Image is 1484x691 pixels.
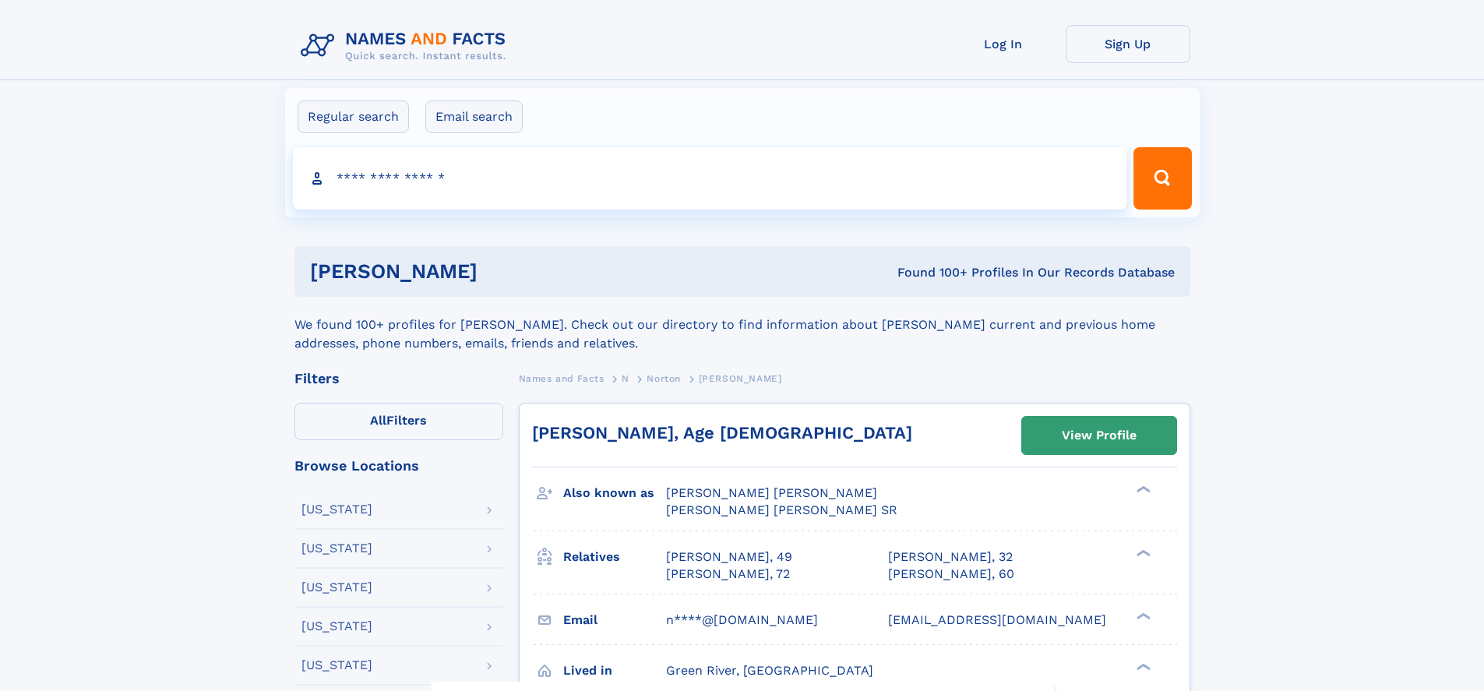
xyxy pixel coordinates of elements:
[563,480,666,506] h3: Also known as
[294,297,1190,353] div: We found 100+ profiles for [PERSON_NAME]. Check out our directory to find information about [PERS...
[888,612,1106,627] span: [EMAIL_ADDRESS][DOMAIN_NAME]
[666,502,897,517] span: [PERSON_NAME] [PERSON_NAME] SR
[699,373,782,384] span: [PERSON_NAME]
[666,663,873,678] span: Green River, [GEOGRAPHIC_DATA]
[666,566,790,583] a: [PERSON_NAME], 72
[294,403,503,440] label: Filters
[294,459,503,473] div: Browse Locations
[301,581,372,594] div: [US_STATE]
[1133,485,1151,495] div: ❯
[622,368,629,388] a: N
[370,413,386,428] span: All
[941,25,1066,63] a: Log In
[301,542,372,555] div: [US_STATE]
[563,544,666,570] h3: Relatives
[294,25,519,67] img: Logo Names and Facts
[301,503,372,516] div: [US_STATE]
[622,373,629,384] span: N
[1062,418,1137,453] div: View Profile
[687,264,1175,281] div: Found 100+ Profiles In Our Records Database
[1066,25,1190,63] a: Sign Up
[1133,611,1151,621] div: ❯
[425,100,523,133] label: Email search
[519,368,605,388] a: Names and Facts
[563,658,666,684] h3: Lived in
[1022,417,1176,454] a: View Profile
[563,607,666,633] h3: Email
[647,368,681,388] a: Norton
[666,485,877,500] span: [PERSON_NAME] [PERSON_NAME]
[310,262,688,281] h1: [PERSON_NAME]
[1133,147,1191,210] button: Search Button
[301,659,372,672] div: [US_STATE]
[298,100,409,133] label: Regular search
[1133,661,1151,672] div: ❯
[293,147,1127,210] input: search input
[647,373,681,384] span: Norton
[888,566,1014,583] a: [PERSON_NAME], 60
[532,423,912,442] a: [PERSON_NAME], Age [DEMOGRAPHIC_DATA]
[666,548,792,566] a: [PERSON_NAME], 49
[301,620,372,633] div: [US_STATE]
[888,548,1013,566] a: [PERSON_NAME], 32
[1133,548,1151,558] div: ❯
[294,372,503,386] div: Filters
